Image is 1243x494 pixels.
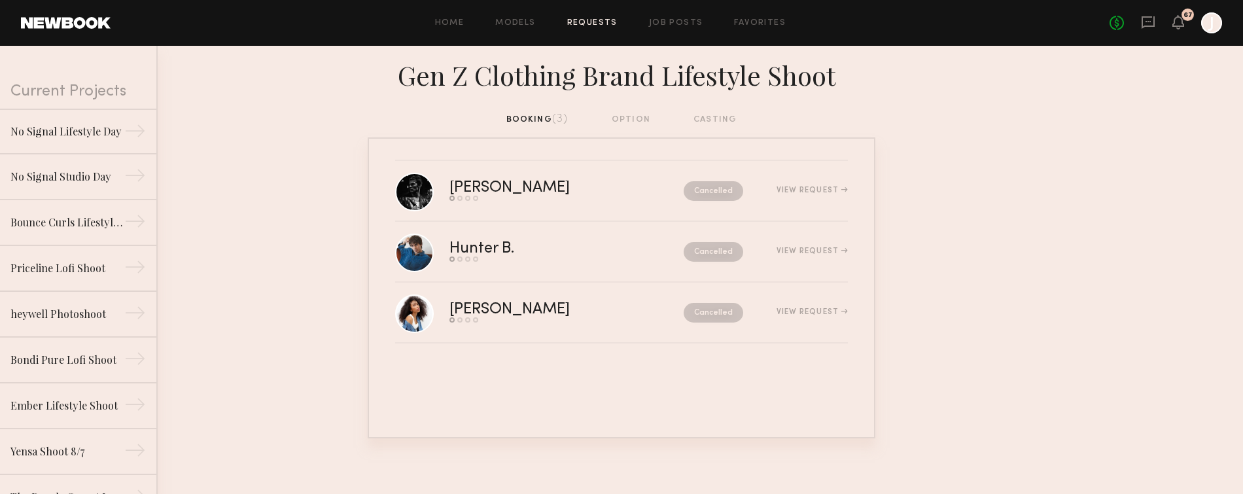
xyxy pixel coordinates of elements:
[395,161,848,222] a: [PERSON_NAME]CancelledView Request
[567,19,618,27] a: Requests
[124,302,146,328] div: →
[10,444,124,459] div: Yensa Shoot 8/7
[449,241,599,256] div: Hunter B.
[649,19,703,27] a: Job Posts
[1201,12,1222,33] a: J
[777,186,848,194] div: View Request
[368,56,875,92] div: Gen Z Clothing Brand Lifestyle Shoot
[777,308,848,316] div: View Request
[124,120,146,147] div: →
[10,215,124,230] div: Bounce Curls Lifestyle Shoot
[10,306,124,322] div: heywell Photoshoot
[684,303,743,323] nb-request-status: Cancelled
[10,352,124,368] div: Bondi Pure Lofi Shoot
[124,211,146,237] div: →
[10,260,124,276] div: Priceline Lofi Shoot
[395,222,848,283] a: Hunter B.CancelledView Request
[684,181,743,201] nb-request-status: Cancelled
[449,181,627,196] div: [PERSON_NAME]
[495,19,535,27] a: Models
[449,302,627,317] div: [PERSON_NAME]
[124,165,146,191] div: →
[124,256,146,283] div: →
[1183,12,1193,19] div: 67
[124,394,146,420] div: →
[734,19,786,27] a: Favorites
[10,169,124,185] div: No Signal Studio Day
[777,247,848,255] div: View Request
[124,348,146,374] div: →
[435,19,464,27] a: Home
[10,124,124,139] div: No Signal Lifestyle Day
[124,440,146,466] div: →
[395,283,848,344] a: [PERSON_NAME]CancelledView Request
[10,398,124,414] div: Ember Lifestyle Shoot
[684,242,743,262] nb-request-status: Cancelled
